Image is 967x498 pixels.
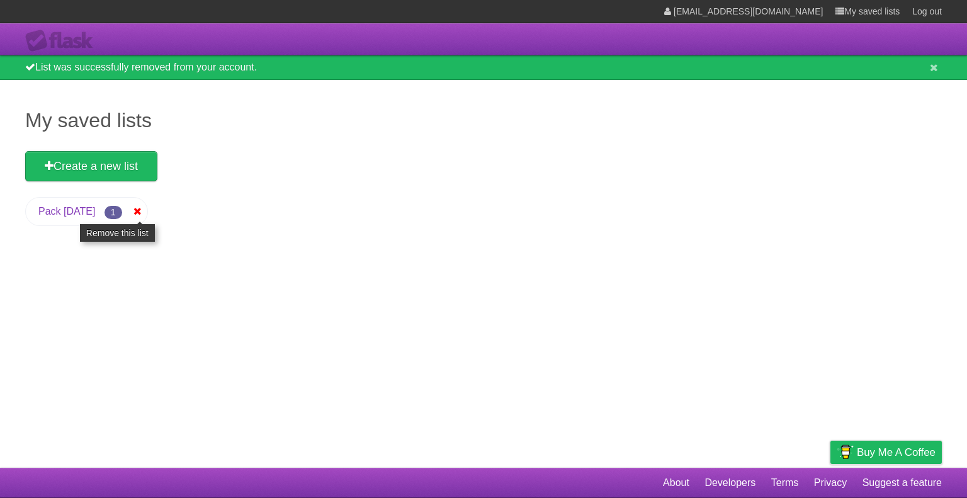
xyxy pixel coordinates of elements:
a: Pack [DATE] [38,206,95,217]
a: Developers [704,471,755,495]
a: Privacy [814,471,847,495]
a: Buy me a coffee [830,441,942,464]
img: Buy me a coffee [837,441,854,463]
span: 1 [105,206,122,219]
a: About [663,471,689,495]
a: Terms [771,471,799,495]
h1: My saved lists [25,105,942,135]
a: Create a new list [25,151,157,181]
span: Buy me a coffee [857,441,936,463]
div: Flask [25,30,101,52]
a: Suggest a feature [862,471,942,495]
